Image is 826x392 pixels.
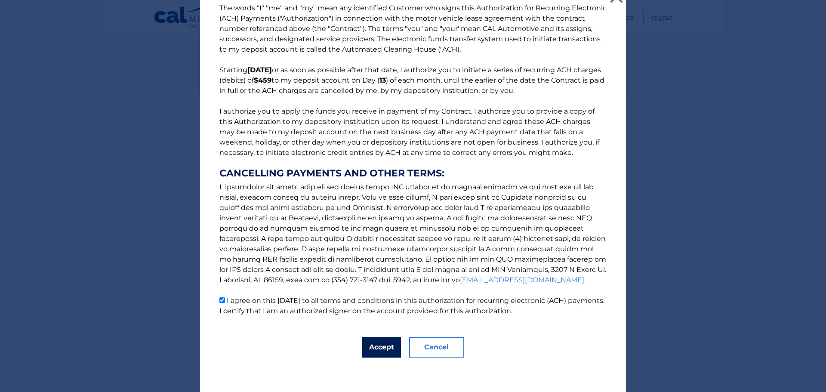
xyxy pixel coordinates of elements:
[219,168,607,179] strong: CANCELLING PAYMENTS AND OTHER TERMS:
[460,276,584,284] a: [EMAIL_ADDRESS][DOMAIN_NAME]
[211,3,615,316] p: The words "I" "me" and "my" mean any identified Customer who signs this Authorization for Recurri...
[379,76,386,84] b: 13
[247,66,272,74] b: [DATE]
[254,76,271,84] b: $459
[362,337,401,358] button: Accept
[409,337,464,358] button: Cancel
[219,296,604,315] label: I agree on this [DATE] to all terms and conditions in this authorization for recurring electronic...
